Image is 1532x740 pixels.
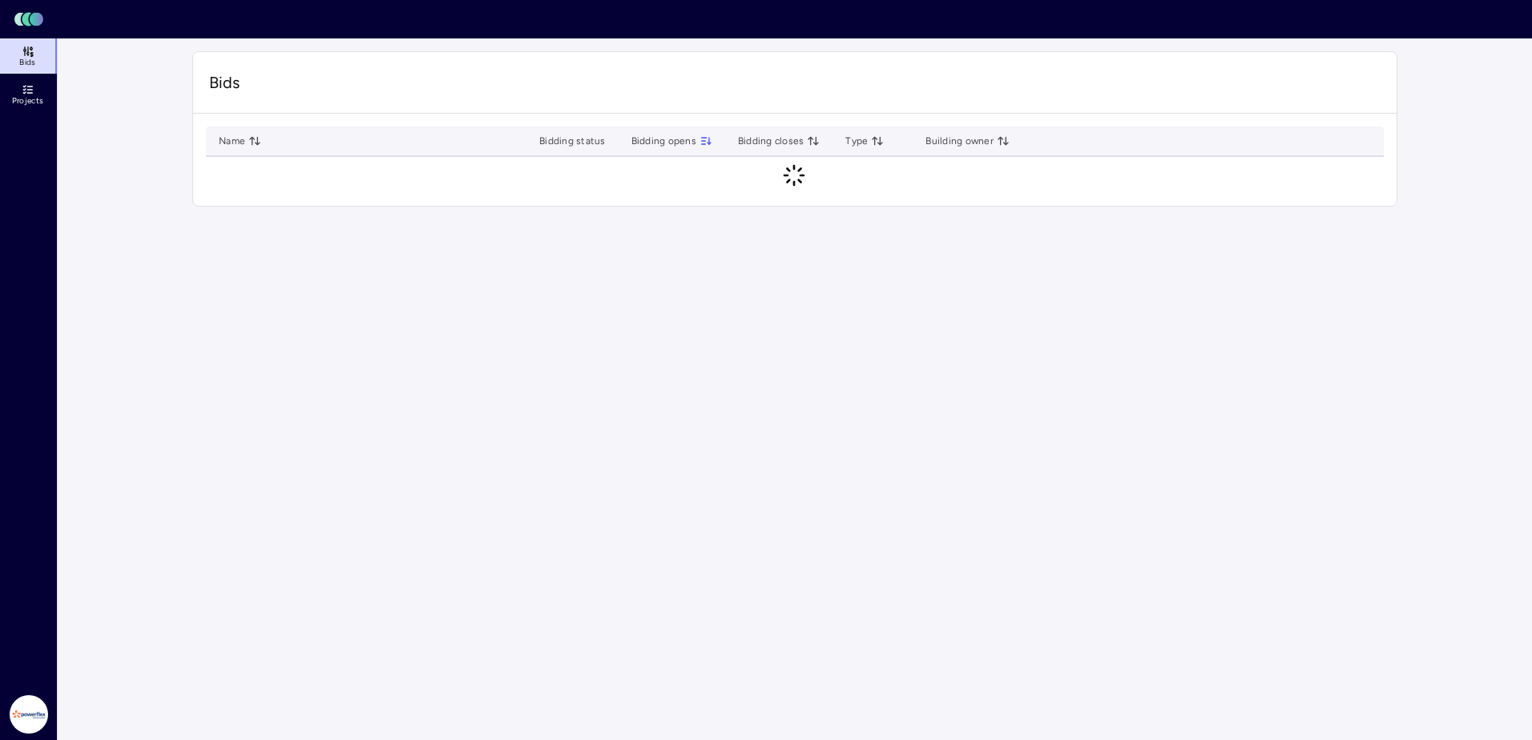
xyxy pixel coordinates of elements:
[997,135,1010,147] button: toggle sorting
[699,135,712,147] button: toggle sorting
[845,133,884,149] span: Type
[10,695,48,734] img: Powerflex
[19,58,35,67] span: Bids
[925,133,1010,149] span: Building owner
[738,133,820,149] span: Bidding closes
[807,135,820,147] button: toggle sorting
[539,133,606,149] span: Bidding status
[12,96,43,106] span: Projects
[871,135,884,147] button: toggle sorting
[248,135,261,147] button: toggle sorting
[219,133,261,149] span: Name
[631,133,712,149] span: Bidding opens
[209,71,1381,94] span: Bids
